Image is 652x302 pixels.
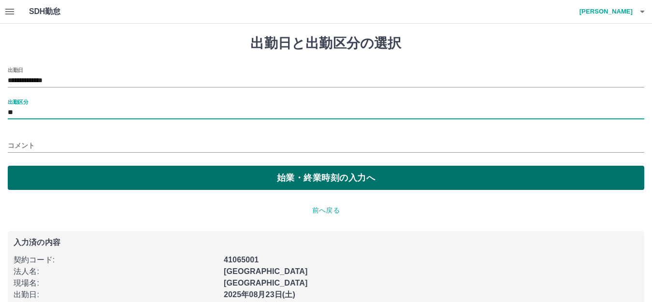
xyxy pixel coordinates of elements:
[8,98,28,105] label: 出勤区分
[14,277,218,289] p: 現場名 :
[14,266,218,277] p: 法人名 :
[224,256,259,264] b: 41065001
[8,166,644,190] button: 始業・終業時刻の入力へ
[8,66,23,73] label: 出勤日
[224,279,308,287] b: [GEOGRAPHIC_DATA]
[14,239,638,246] p: 入力済の内容
[14,289,218,301] p: 出勤日 :
[224,290,295,299] b: 2025年08月23日(土)
[224,267,308,275] b: [GEOGRAPHIC_DATA]
[14,254,218,266] p: 契約コード :
[8,35,644,52] h1: 出勤日と出勤区分の選択
[8,205,644,216] p: 前へ戻る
